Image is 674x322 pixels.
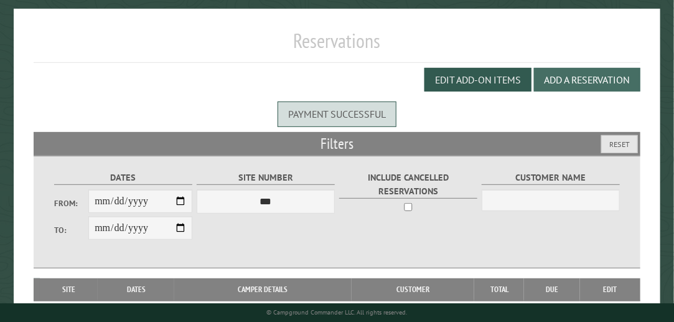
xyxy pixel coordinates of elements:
[34,29,640,63] h1: Reservations
[339,171,478,198] label: Include Cancelled Reservations
[534,68,640,92] button: Add a Reservation
[482,171,620,185] label: Customer Name
[278,102,396,126] div: Payment successful
[197,171,335,185] label: Site Number
[54,197,89,209] label: From:
[524,278,580,301] th: Due
[352,278,474,301] th: Customer
[34,132,640,156] h2: Filters
[601,135,638,153] button: Reset
[580,278,640,301] th: Edit
[54,171,193,185] label: Dates
[266,308,407,316] small: © Campground Commander LLC. All rights reserved.
[474,278,524,301] th: Total
[174,278,352,301] th: Camper Details
[98,278,174,301] th: Dates
[54,224,89,236] label: To:
[40,278,98,301] th: Site
[424,68,531,92] button: Edit Add-on Items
